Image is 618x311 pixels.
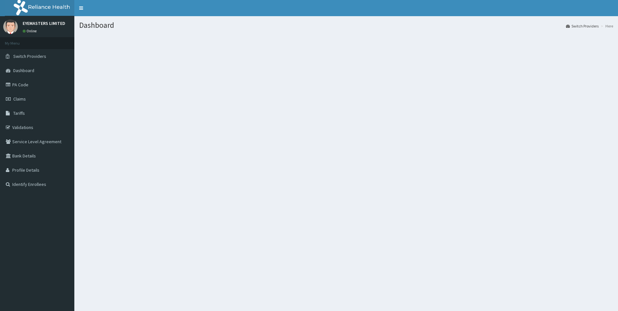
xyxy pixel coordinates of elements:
[23,29,38,33] a: Online
[566,23,599,29] a: Switch Providers
[13,68,34,73] span: Dashboard
[13,96,26,102] span: Claims
[79,21,613,29] h1: Dashboard
[23,21,65,26] p: EYEMASTERS LIMITED
[13,53,46,59] span: Switch Providers
[13,110,25,116] span: Tariffs
[599,23,613,29] li: Here
[3,19,18,34] img: User Image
